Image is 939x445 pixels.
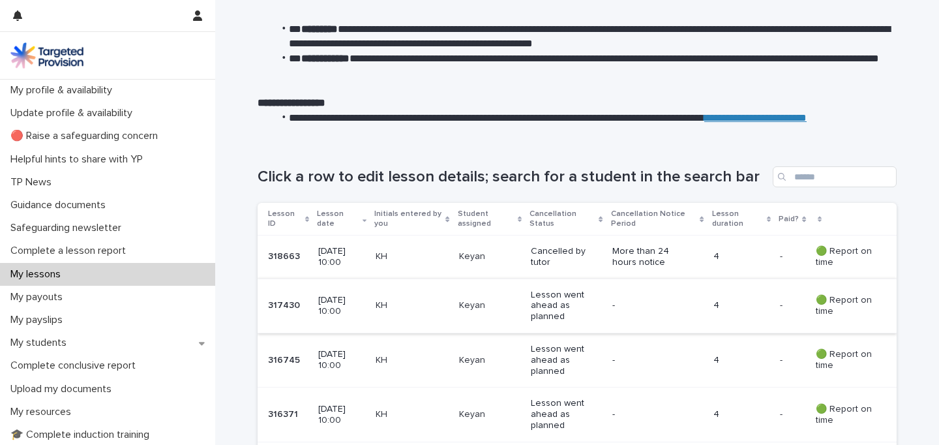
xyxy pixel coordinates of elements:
[268,352,303,366] p: 316745
[612,355,685,366] p: -
[5,383,122,395] p: Upload my documents
[258,168,768,187] h1: Click a row to edit lesson details; search for a student in the search bar
[458,207,514,231] p: Student assigned
[374,207,443,231] p: Initials entered by you
[531,246,602,268] p: Cancelled by tutor
[5,337,77,349] p: My students
[773,166,897,187] input: Search
[712,207,764,231] p: Lesson duration
[5,291,73,303] p: My payouts
[459,300,520,311] p: Keyan
[318,349,365,371] p: [DATE] 10:00
[5,107,143,119] p: Update profile & availability
[376,300,448,311] p: KH
[258,279,897,333] tr: 317430317430 [DATE] 10:00KHKeyanLesson went ahead as planned-4-- 🟢 Report on time
[5,153,153,166] p: Helpful hints to share with YP
[780,407,785,420] p: -
[816,404,876,426] p: 🟢 Report on time
[376,409,448,420] p: KH
[268,249,303,262] p: 318663
[317,207,359,231] p: Lesson date
[5,245,136,257] p: Complete a lesson report
[268,207,302,231] p: Lesson ID
[779,212,799,226] p: Paid?
[268,298,303,311] p: 317430
[376,251,448,262] p: KH
[268,407,301,420] p: 316371
[258,236,897,279] tr: 318663318663 [DATE] 10:00KHKeyanCancelled by tutorMore than 24 hours notice4-- 🟢 Report on time
[459,251,520,262] p: Keyan
[780,352,785,366] p: -
[5,84,123,97] p: My profile & availability
[376,355,448,366] p: KH
[459,409,520,420] p: Keyan
[713,251,770,262] p: 4
[780,298,785,311] p: -
[5,130,168,142] p: 🔴 Raise a safeguarding concern
[611,207,697,231] p: Cancellation Notice Period
[531,398,602,431] p: Lesson went ahead as planned
[10,42,83,69] img: M5nRWzHhSzIhMunXDL62
[713,409,770,420] p: 4
[612,409,685,420] p: -
[713,355,770,366] p: 4
[318,295,365,317] p: [DATE] 10:00
[258,333,897,388] tr: 316745316745 [DATE] 10:00KHKeyanLesson went ahead as planned-4-- 🟢 Report on time
[5,406,82,418] p: My resources
[531,290,602,322] p: Lesson went ahead as planned
[459,355,520,366] p: Keyan
[713,300,770,311] p: 4
[258,388,897,442] tr: 316371316371 [DATE] 10:00KHKeyanLesson went ahead as planned-4-- 🟢 Report on time
[816,349,876,371] p: 🟢 Report on time
[816,246,876,268] p: 🟢 Report on time
[612,300,685,311] p: -
[5,360,146,372] p: Complete conclusive report
[5,314,73,326] p: My payslips
[5,429,160,441] p: 🎓 Complete induction training
[5,176,62,189] p: TP News
[816,295,876,317] p: 🟢 Report on time
[5,268,71,281] p: My lessons
[612,246,685,268] p: More than 24 hours notice
[5,222,132,234] p: Safeguarding newsletter
[529,207,596,231] p: Cancellation Status
[780,249,785,262] p: -
[531,344,602,376] p: Lesson went ahead as planned
[5,199,116,211] p: Guidance documents
[318,404,365,426] p: [DATE] 10:00
[318,246,365,268] p: [DATE] 10:00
